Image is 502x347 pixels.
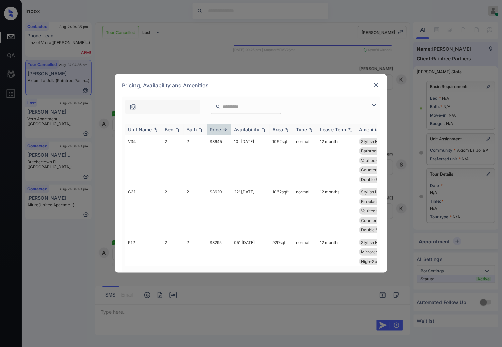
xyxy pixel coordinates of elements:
td: $3620 [207,186,231,236]
td: 10' [DATE] [231,135,270,186]
td: 2 [162,135,184,186]
span: Mirrored Closet... [361,249,394,254]
img: sorting [174,127,181,132]
span: Bathroom Cabine... [361,148,398,154]
td: 12 months [317,186,356,236]
span: Fireplace [361,199,379,204]
td: normal [293,186,317,236]
td: 2 [184,135,207,186]
td: 2 [184,186,207,236]
td: C31 [125,186,162,236]
span: Countertops - Q... [361,167,395,172]
td: 929 sqft [270,236,293,306]
div: Lease Term [320,127,346,132]
span: Countertops - Q... [361,218,395,223]
div: Unit Name [128,127,152,132]
img: icon-zuma [216,104,221,110]
div: Price [210,127,221,132]
td: 05' [DATE] [231,236,270,306]
img: sorting [260,127,267,132]
span: Stylish Hardwar... [361,139,395,144]
td: normal [293,135,317,186]
span: Vaulted Ceiling... [361,158,393,163]
div: Pricing, Availability and Amenities [115,74,387,97]
td: V34 [125,135,162,186]
td: 2 [162,186,184,236]
span: Stylish Hardwar... [361,189,395,195]
div: Bed [165,127,174,132]
td: 22' [DATE] [231,186,270,236]
img: sorting [284,127,290,132]
div: Type [296,127,307,132]
div: Bath [186,127,197,132]
div: Availability [234,127,259,132]
span: High-Speed Inte... [361,259,395,264]
span: Double Sinks in... [361,177,394,182]
td: 1062 sqft [270,135,293,186]
span: Vaulted Ceiling... [361,208,393,213]
div: Area [272,127,283,132]
td: 1062 sqft [270,186,293,236]
img: sorting [308,127,315,132]
td: normal [293,236,317,306]
td: $3295 [207,236,231,306]
td: 12 months [317,236,356,306]
span: Stylish Hardwar... [361,240,395,245]
img: close [373,82,379,88]
td: R12 [125,236,162,306]
div: Amenities [359,127,382,132]
img: sorting [222,127,229,132]
img: sorting [197,127,204,132]
img: sorting [347,127,354,132]
img: icon-zuma [370,101,378,109]
img: icon-zuma [129,104,136,110]
td: $3645 [207,135,231,186]
td: 12 months [317,135,356,186]
td: 2 [162,236,184,306]
td: 2 [184,236,207,306]
span: Double Sinks in... [361,227,394,232]
img: sorting [153,127,159,132]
